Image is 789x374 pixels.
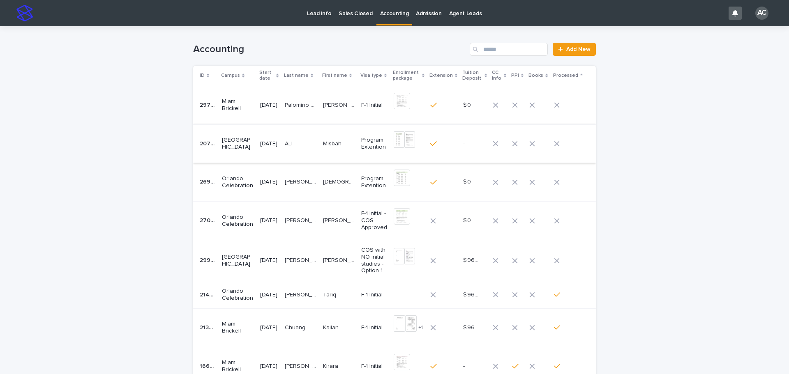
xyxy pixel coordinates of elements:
span: Add New [566,46,591,52]
p: Tariq [323,290,338,298]
p: [DATE] [260,324,278,331]
p: [PERSON_NAME] [323,100,356,109]
p: 21403 [200,290,217,298]
p: F-1 Initial [361,324,388,331]
p: Campus [221,71,240,80]
tr: 2140321403 Orlando Celebration[DATE][PERSON_NAME][PERSON_NAME] TariqTariq F-1 Initial-$ 960.00$ 9... [193,281,596,309]
p: ALI [285,139,294,147]
a: Add New [553,43,596,56]
p: Miami Brickell [222,359,254,373]
p: F-1 Initial - COS Approved [361,210,388,231]
p: 16614 [200,361,217,370]
p: 29977 [200,255,217,264]
p: COS with NO initial studies - Option 1 [361,247,388,274]
p: - [463,139,466,147]
tr: 2978129781 Miami Brickell[DATE]Palomino VivasPalomino Vivas [PERSON_NAME][PERSON_NAME] F-1 Initia... [193,86,596,124]
p: F-1 Initial [361,291,388,298]
p: PPI [511,71,519,80]
p: - [394,291,424,298]
p: 26960 [200,177,217,186]
p: [DATE] [260,179,278,186]
p: SAVASTANO NAVES [285,177,318,186]
img: stacker-logo-s-only.png [16,5,33,21]
h1: Accounting [193,44,466,55]
p: Chuang [285,323,307,331]
p: $ 0 [463,100,473,109]
p: Orlando Celebration [222,175,254,189]
p: [DEMOGRAPHIC_DATA] [323,177,356,186]
tr: 2079020790 [GEOGRAPHIC_DATA][DATE]ALIALI MisbahMisbah Program Extention-- [193,124,596,163]
p: Program Extention [361,137,388,151]
p: [DATE] [260,140,278,147]
p: [DATE] [260,291,278,298]
p: Start date [259,68,274,83]
p: MARTINEZ SUAREZ [285,255,318,264]
p: $ 960.00 [463,323,480,331]
p: [GEOGRAPHIC_DATA] [222,254,254,268]
p: - [463,361,466,370]
p: F-1 Initial [361,102,388,109]
span: + 1 [418,325,423,330]
p: Orlando Celebration [222,288,254,302]
p: Last name [284,71,309,80]
tr: 2700027000 Orlando Celebration[DATE][PERSON_NAME][PERSON_NAME] [PERSON_NAME] [PERSON_NAME][PERSON... [193,202,596,240]
p: [DATE] [260,363,278,370]
p: First name [322,71,347,80]
p: [DATE] [260,217,278,224]
p: Processed [553,71,578,80]
p: BARROS MIRANDA [285,216,318,224]
tr: 2997729977 [GEOGRAPHIC_DATA][DATE][PERSON_NAME][PERSON_NAME] [PERSON_NAME][PERSON_NAME] COS with ... [193,240,596,281]
p: $ 0 [463,177,473,186]
tr: 2134521345 Miami Brickell[DATE]ChuangChuang KailanKailan F-1 Initial+1$ 960.00$ 960.00 [193,308,596,347]
p: 27000 [200,216,217,224]
p: CC Info [492,68,502,83]
p: Miami Brickell [222,321,254,335]
p: ID [200,71,205,80]
tr: 2696026960 Orlando Celebration[DATE][PERSON_NAME][PERSON_NAME] [DEMOGRAPHIC_DATA][DEMOGRAPHIC_DAT... [193,163,596,202]
p: Kailan [323,323,340,331]
p: $ 960.00 [463,255,480,264]
p: 20790 [200,139,217,147]
p: Extension [429,71,453,80]
p: ALABDULWAHAB [285,290,318,298]
p: Miami Brickell [222,98,254,112]
p: [DATE] [260,102,278,109]
p: Orlando Celebration [222,214,254,228]
p: Books [528,71,543,80]
p: F-1 Initial [361,363,388,370]
p: Palomino Vivas [285,100,318,109]
p: [PERSON_NAME] [285,361,318,370]
p: Program Extention [361,175,388,189]
p: Kirara [323,361,340,370]
p: Misbah [323,139,343,147]
p: Tuition Deposit [462,68,482,83]
p: Kyran Raquel [323,216,356,224]
p: Enrollment package [393,68,420,83]
p: Visa type [360,71,382,80]
p: $ 0 [463,216,473,224]
p: 21345 [200,323,217,331]
input: Search [470,43,548,56]
p: $ 960.00 [463,290,480,298]
p: Javier Danilo [323,255,356,264]
div: AC [755,7,768,20]
p: [GEOGRAPHIC_DATA] [222,137,254,151]
p: [DATE] [260,257,278,264]
p: 29781 [200,100,217,109]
